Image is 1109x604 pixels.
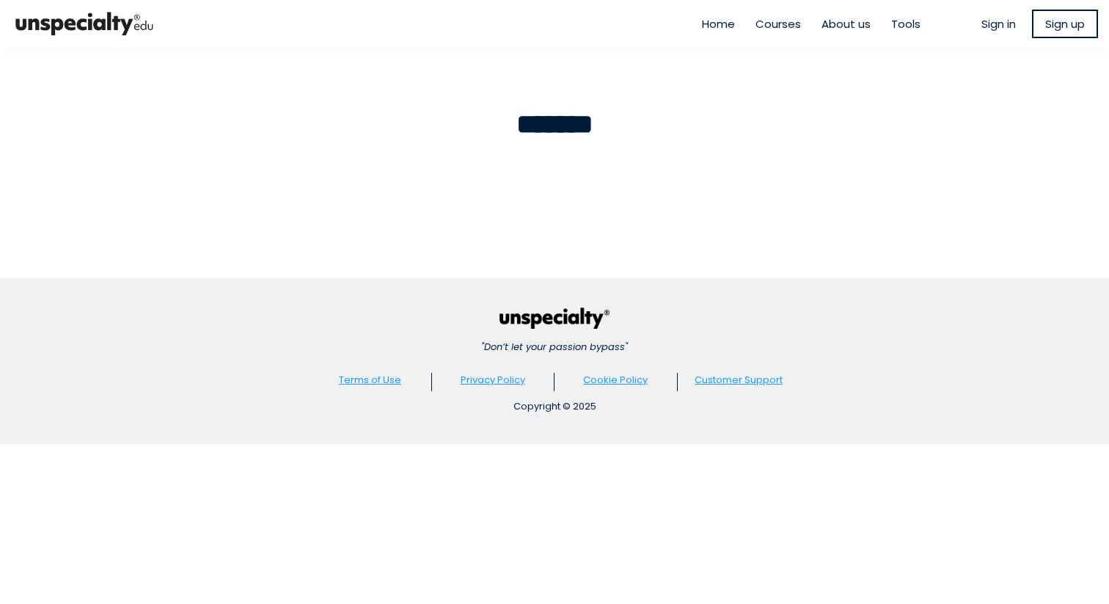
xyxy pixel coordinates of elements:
a: Sign up [1032,10,1098,38]
a: Privacy Policy [461,373,525,387]
img: c440faa6a294d3144723c0771045cab8.png [499,308,610,329]
a: Courses [755,15,801,32]
a: Customer Support [695,373,783,387]
a: Cookie Policy [583,373,648,387]
a: Terms of Use [339,373,401,387]
span: Sign up [1045,15,1085,32]
a: Sign in [981,15,1016,32]
img: bc390a18feecddb333977e298b3a00a1.png [11,6,158,42]
a: Tools [891,15,920,32]
a: About us [821,15,871,32]
a: Home [702,15,735,32]
div: Copyright © 2025 [309,399,800,414]
em: "Don’t let your passion bypass" [481,340,628,354]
